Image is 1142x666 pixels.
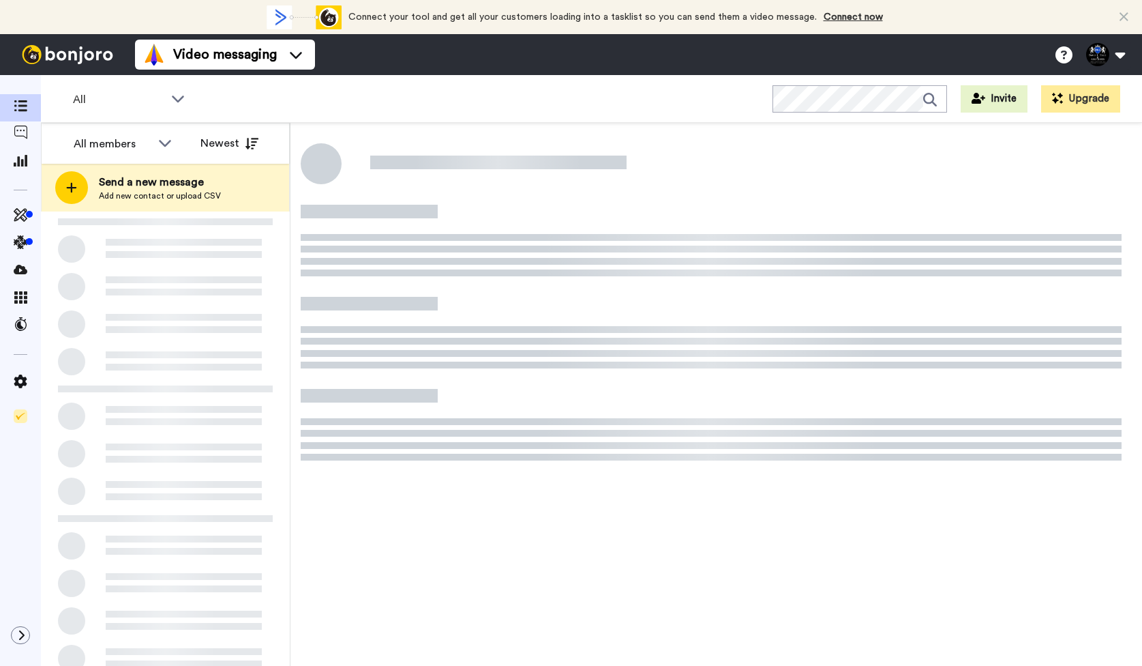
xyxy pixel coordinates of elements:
[143,44,165,66] img: vm-color.svg
[348,12,817,22] span: Connect your tool and get all your customers loading into a tasklist so you can send them a video...
[961,85,1027,113] button: Invite
[173,45,277,64] span: Video messaging
[99,190,221,201] span: Add new contact or upload CSV
[190,130,269,157] button: Newest
[14,409,27,423] img: Checklist.svg
[267,5,342,29] div: animation
[99,174,221,190] span: Send a new message
[74,136,151,152] div: All members
[824,12,883,22] a: Connect now
[16,45,119,64] img: bj-logo-header-white.svg
[1041,85,1120,113] button: Upgrade
[73,91,164,108] span: All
